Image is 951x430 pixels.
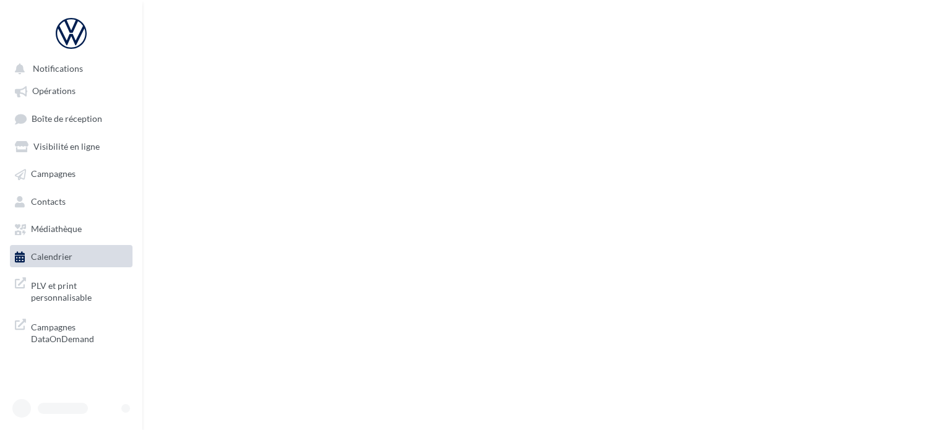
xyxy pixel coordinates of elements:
a: Visibilité en ligne [7,135,135,157]
a: Contacts [7,190,135,212]
span: Campagnes DataOnDemand [31,319,128,345]
span: Campagnes [31,169,76,179]
span: Visibilité en ligne [33,141,100,152]
span: Opérations [32,86,76,97]
a: Boîte de réception [7,107,135,130]
span: Boîte de réception [32,113,102,124]
a: Campagnes DataOnDemand [7,314,135,350]
a: Calendrier [7,245,135,267]
a: Opérations [7,79,135,101]
span: Calendrier [31,251,72,262]
a: Médiathèque [7,217,135,239]
span: Notifications [33,63,83,74]
span: PLV et print personnalisable [31,277,128,304]
span: Contacts [31,196,66,207]
a: Campagnes [7,162,135,184]
a: PLV et print personnalisable [7,272,135,309]
span: Médiathèque [31,224,82,234]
